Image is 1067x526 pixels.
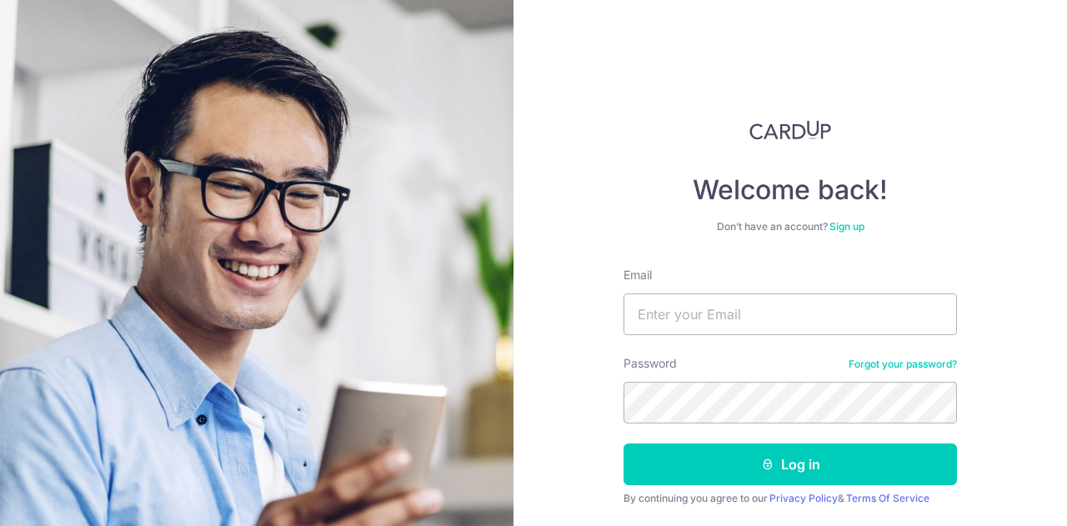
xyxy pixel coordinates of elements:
[624,267,652,283] label: Email
[624,492,957,505] div: By continuing you agree to our &
[749,120,831,140] img: CardUp Logo
[624,220,957,233] div: Don’t have an account?
[624,173,957,207] h4: Welcome back!
[769,492,838,504] a: Privacy Policy
[624,293,957,335] input: Enter your Email
[846,492,929,504] a: Terms Of Service
[624,443,957,485] button: Log in
[829,220,864,233] a: Sign up
[849,358,957,371] a: Forgot your password?
[624,355,677,372] label: Password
